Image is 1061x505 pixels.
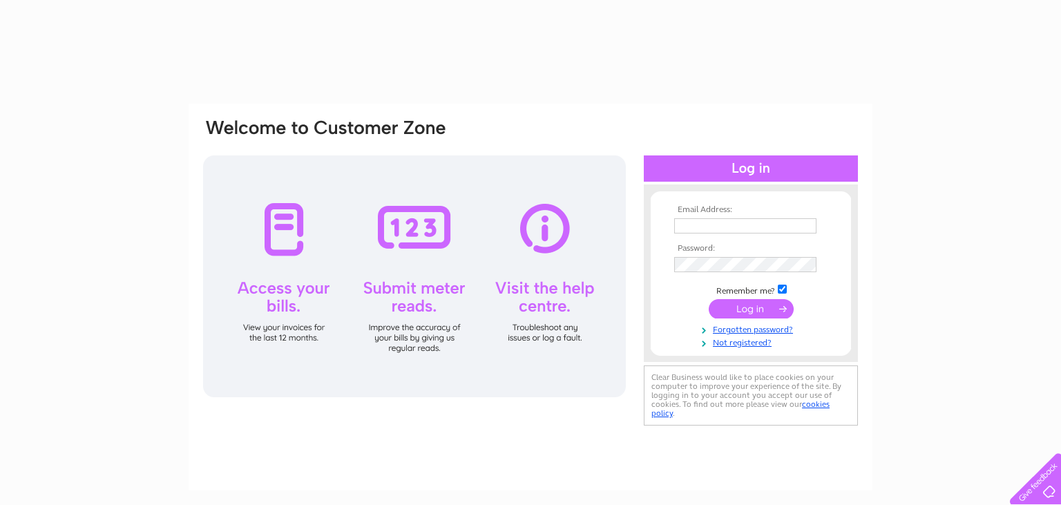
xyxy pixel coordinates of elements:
a: Not registered? [674,335,831,348]
td: Remember me? [671,283,831,296]
th: Password: [671,244,831,254]
th: Email Address: [671,205,831,215]
div: Clear Business would like to place cookies on your computer to improve your experience of the sit... [644,365,858,426]
a: Forgotten password? [674,322,831,335]
a: cookies policy [651,399,830,418]
input: Submit [709,299,794,318]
